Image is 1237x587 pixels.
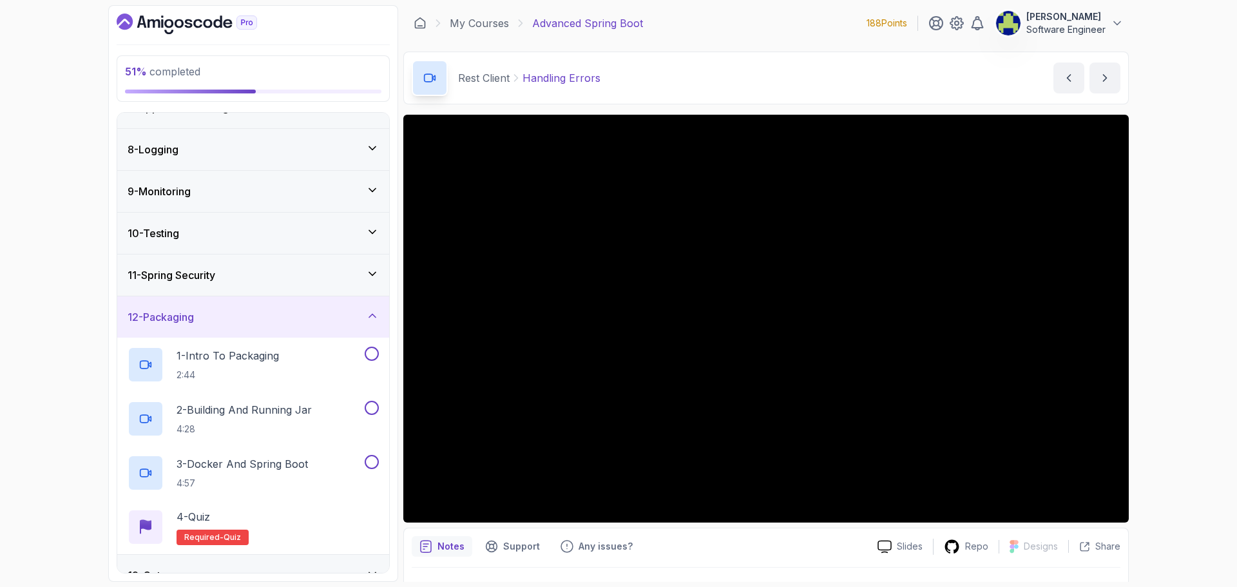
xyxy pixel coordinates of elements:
span: Required- [184,532,224,543]
a: My Courses [450,15,509,31]
p: 1 - Intro To Packaging [177,348,279,363]
p: 188 Points [867,17,907,30]
p: Notes [437,540,465,553]
a: Slides [867,540,933,553]
h3: 10 - Testing [128,226,179,241]
button: Feedback button [553,536,640,557]
p: Share [1095,540,1120,553]
button: notes button [412,536,472,557]
p: Handling Errors [523,70,600,86]
p: [PERSON_NAME] [1026,10,1106,23]
button: 8-Logging [117,129,389,170]
button: previous content [1053,63,1084,93]
p: Advanced Spring Boot [532,15,643,31]
button: 3-Docker And Spring Boot4:57 [128,455,379,491]
button: Share [1068,540,1120,553]
p: 4:28 [177,423,312,436]
button: 12-Packaging [117,296,389,338]
button: 9-Monitoring [117,171,389,212]
p: 3 - Docker And Spring Boot [177,456,308,472]
img: user profile image [996,11,1021,35]
h3: 12 - Packaging [128,309,194,325]
a: Dashboard [117,14,287,34]
p: 2:44 [177,369,279,381]
button: 4-QuizRequired-quiz [128,509,379,545]
iframe: 4 - Handling Errors [403,115,1129,523]
h3: 9 - Monitoring [128,184,191,199]
button: 10-Testing [117,213,389,254]
h3: 8 - Logging [128,142,178,157]
a: Dashboard [414,17,427,30]
p: Repo [965,540,988,553]
p: 4 - Quiz [177,509,210,524]
button: 2-Building And Running Jar4:28 [128,401,379,437]
h3: 11 - Spring Security [128,267,215,283]
span: quiz [224,532,241,543]
button: next content [1089,63,1120,93]
p: 4:57 [177,477,308,490]
button: Support button [477,536,548,557]
p: Any issues? [579,540,633,553]
button: user profile image[PERSON_NAME]Software Engineer [995,10,1124,36]
a: Repo [934,539,999,555]
p: 2 - Building And Running Jar [177,402,312,418]
p: Support [503,540,540,553]
p: Slides [897,540,923,553]
button: 11-Spring Security [117,255,389,296]
p: Rest Client [458,70,510,86]
span: completed [125,65,200,78]
span: 51 % [125,65,147,78]
p: Software Engineer [1026,23,1106,36]
h3: 13 - Outro [128,568,171,583]
p: Designs [1024,540,1058,553]
button: 1-Intro To Packaging2:44 [128,347,379,383]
